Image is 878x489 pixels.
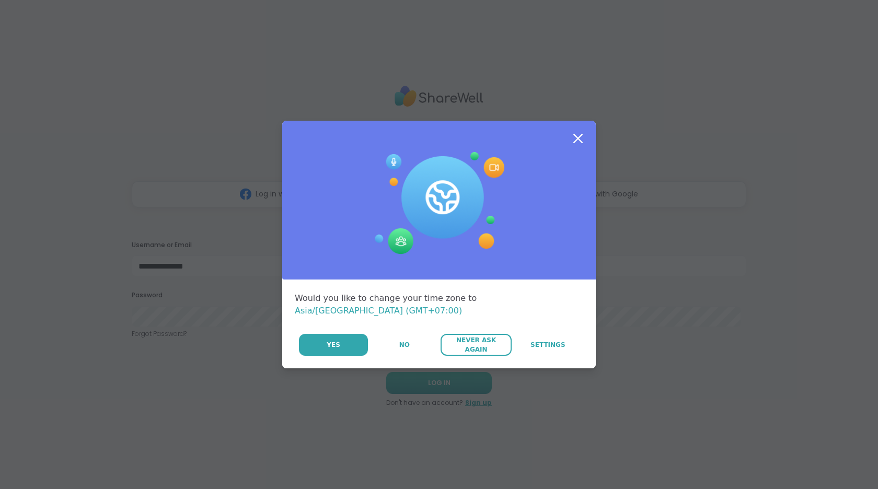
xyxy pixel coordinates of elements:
span: Yes [327,340,340,350]
div: Would you like to change your time zone to [295,292,583,317]
img: Session Experience [374,152,504,254]
button: Yes [299,334,368,356]
a: Settings [513,334,583,356]
span: No [399,340,410,350]
span: Never Ask Again [446,335,506,354]
span: Asia/[GEOGRAPHIC_DATA] (GMT+07:00) [295,306,462,316]
span: Settings [530,340,565,350]
button: Never Ask Again [441,334,511,356]
button: No [369,334,440,356]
